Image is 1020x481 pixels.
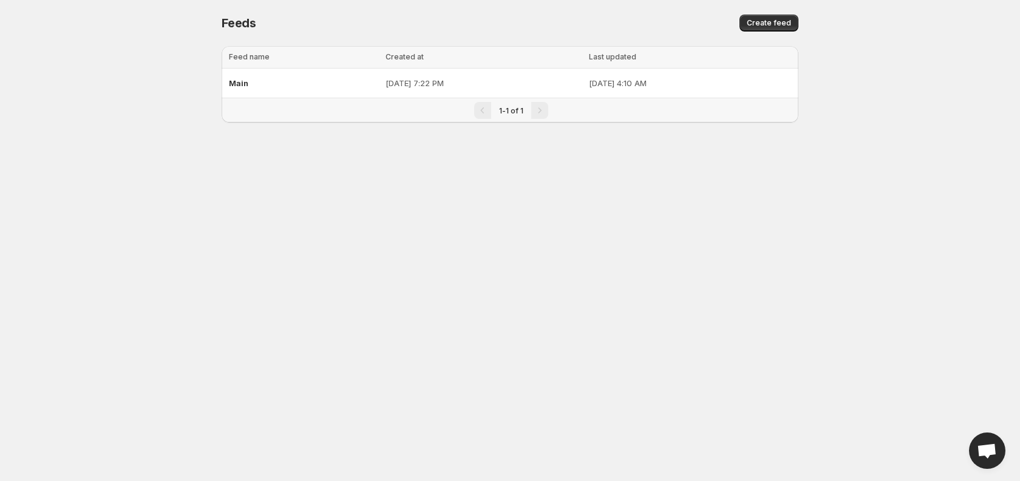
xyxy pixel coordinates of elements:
[229,52,270,61] span: Feed name
[386,52,424,61] span: Created at
[222,98,798,123] nav: Pagination
[499,106,523,115] span: 1-1 of 1
[386,77,582,89] p: [DATE] 7:22 PM
[589,77,791,89] p: [DATE] 4:10 AM
[969,432,1005,469] div: Open chat
[739,15,798,32] button: Create feed
[747,18,791,28] span: Create feed
[589,52,636,61] span: Last updated
[222,16,256,30] span: Feeds
[229,78,248,88] span: Main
